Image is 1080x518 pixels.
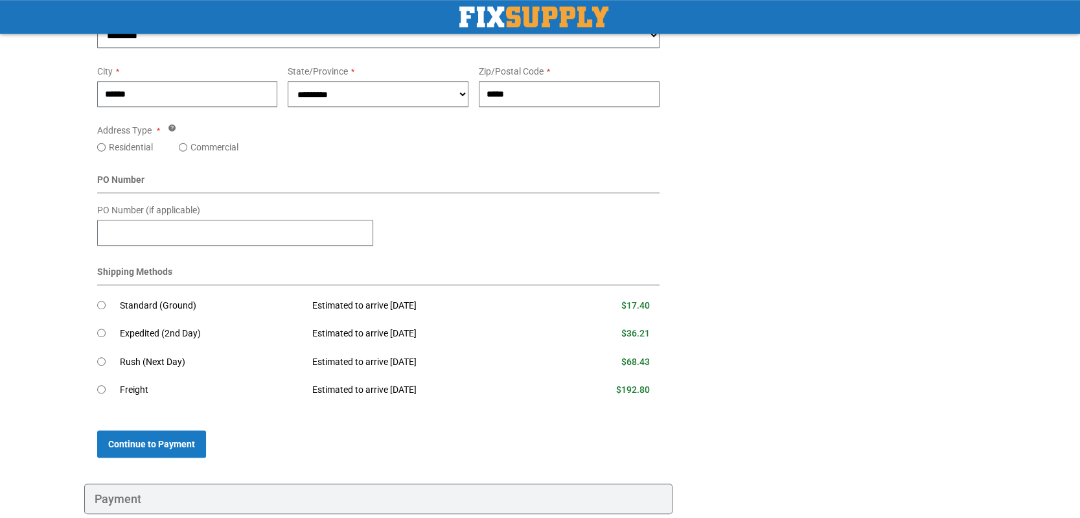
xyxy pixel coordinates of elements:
[84,484,673,515] div: Payment
[108,439,195,449] span: Continue to Payment
[120,376,303,405] td: Freight
[97,265,660,285] div: Shipping Methods
[97,66,113,77] span: City
[120,320,303,348] td: Expedited (2nd Day)
[109,141,153,154] label: Residential
[303,376,553,405] td: Estimated to arrive [DATE]
[459,6,608,27] img: Fix Industrial Supply
[190,141,238,154] label: Commercial
[97,125,152,135] span: Address Type
[621,357,650,367] span: $68.43
[288,66,348,77] span: State/Province
[303,348,553,377] td: Estimated to arrive [DATE]
[303,320,553,348] td: Estimated to arrive [DATE]
[616,384,650,395] span: $192.80
[97,173,660,193] div: PO Number
[621,328,650,338] span: $36.21
[303,292,553,320] td: Estimated to arrive [DATE]
[97,430,206,458] button: Continue to Payment
[621,300,650,311] span: $17.40
[120,292,303,320] td: Standard (Ground)
[479,66,544,77] span: Zip/Postal Code
[459,6,608,27] a: store logo
[120,348,303,377] td: Rush (Next Day)
[97,205,200,215] span: PO Number (if applicable)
